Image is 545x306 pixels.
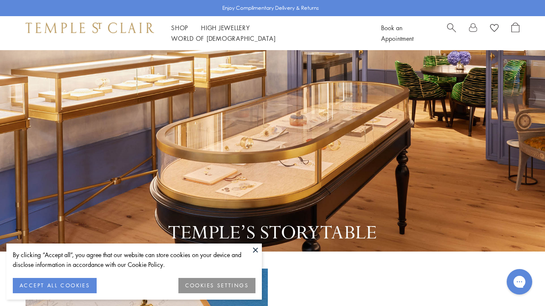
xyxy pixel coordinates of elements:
[381,23,413,42] a: Book an Appointment
[171,23,188,32] a: ShopShop
[178,278,255,293] button: COOKIES SETTINGS
[13,278,97,293] button: ACCEPT ALL COOKIES
[447,23,456,44] a: Search
[26,23,154,33] img: Temple St. Clair
[511,23,519,44] a: Open Shopping Bag
[171,23,362,44] nav: Main navigation
[201,23,250,32] a: High JewelleryHigh Jewellery
[490,23,499,35] a: View Wishlist
[222,4,319,12] p: Enjoy Complimentary Delivery & Returns
[502,266,536,297] iframe: Gorgias live chat messenger
[171,34,275,42] a: World of [DEMOGRAPHIC_DATA]World of [DEMOGRAPHIC_DATA]
[13,250,255,269] div: By clicking “Accept all”, you agree that our website can store cookies on your device and disclos...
